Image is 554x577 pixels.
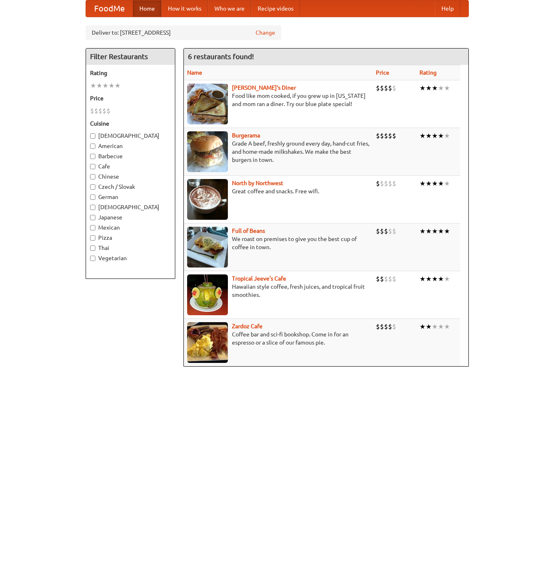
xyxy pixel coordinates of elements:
[232,84,296,91] a: [PERSON_NAME]'s Diner
[187,330,369,347] p: Coffee bar and sci-fi bookshop. Come in for an espresso or a slice of our famous pie.
[98,106,102,115] li: $
[188,53,254,60] ng-pluralize: 6 restaurants found!
[435,0,460,17] a: Help
[90,119,171,128] h5: Cuisine
[187,84,228,124] img: sallys.jpg
[438,131,444,140] li: ★
[380,131,384,140] li: $
[388,227,392,236] li: $
[392,131,396,140] li: $
[432,322,438,331] li: ★
[432,84,438,93] li: ★
[90,215,95,220] input: Japanese
[388,322,392,331] li: $
[251,0,300,17] a: Recipe videos
[187,274,228,315] img: jeeves.jpg
[90,205,95,210] input: [DEMOGRAPHIC_DATA]
[208,0,251,17] a: Who we are
[90,213,171,221] label: Japanese
[90,203,171,211] label: [DEMOGRAPHIC_DATA]
[187,187,369,195] p: Great coffee and snacks. Free wifi.
[90,245,95,251] input: Thai
[438,227,444,236] li: ★
[96,81,102,90] li: ★
[432,227,438,236] li: ★
[106,106,110,115] li: $
[90,195,95,200] input: German
[161,0,208,17] a: How it works
[187,179,228,220] img: north.jpg
[426,227,432,236] li: ★
[376,179,380,188] li: $
[94,106,98,115] li: $
[232,323,263,329] b: Zardoz Cafe
[187,69,202,76] a: Name
[438,84,444,93] li: ★
[444,227,450,236] li: ★
[90,81,96,90] li: ★
[376,274,380,283] li: $
[384,227,388,236] li: $
[426,274,432,283] li: ★
[232,180,283,186] b: North by Northwest
[444,322,450,331] li: ★
[232,132,260,139] a: Burgerama
[232,275,286,282] a: Tropical Jeeve's Cafe
[90,133,95,139] input: [DEMOGRAPHIC_DATA]
[384,274,388,283] li: $
[380,84,384,93] li: $
[384,84,388,93] li: $
[380,179,384,188] li: $
[187,131,228,172] img: burgerama.jpg
[90,183,171,191] label: Czech / Slovak
[187,235,369,251] p: We roast on premises to give you the best cup of coffee in town.
[432,274,438,283] li: ★
[388,274,392,283] li: $
[384,179,388,188] li: $
[133,0,161,17] a: Home
[392,227,396,236] li: $
[419,227,426,236] li: ★
[256,29,275,37] a: Change
[380,227,384,236] li: $
[86,49,175,65] h4: Filter Restaurants
[438,274,444,283] li: ★
[102,81,108,90] li: ★
[90,152,171,160] label: Barbecue
[426,179,432,188] li: ★
[90,94,171,102] h5: Price
[108,81,115,90] li: ★
[187,322,228,363] img: zardoz.jpg
[432,179,438,188] li: ★
[380,322,384,331] li: $
[90,106,94,115] li: $
[90,256,95,261] input: Vegetarian
[90,142,171,150] label: American
[90,254,171,262] label: Vegetarian
[90,244,171,252] label: Thai
[426,322,432,331] li: ★
[438,179,444,188] li: ★
[419,69,437,76] a: Rating
[426,131,432,140] li: ★
[419,84,426,93] li: ★
[392,322,396,331] li: $
[444,179,450,188] li: ★
[90,144,95,149] input: American
[376,69,389,76] a: Price
[187,283,369,299] p: Hawaiian style coffee, fresh juices, and tropical fruit smoothies.
[90,234,171,242] label: Pizza
[86,25,281,40] div: Deliver to: [STREET_ADDRESS]
[187,92,369,108] p: Food like mom cooked, if you grew up in [US_STATE] and mom ran a diner. Try our blue plate special!
[90,184,95,190] input: Czech / Slovak
[102,106,106,115] li: $
[90,235,95,241] input: Pizza
[376,227,380,236] li: $
[419,274,426,283] li: ★
[187,139,369,164] p: Grade A beef, freshly ground every day, hand-cut fries, and home-made milkshakes. We make the bes...
[187,227,228,267] img: beans.jpg
[384,131,388,140] li: $
[392,274,396,283] li: $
